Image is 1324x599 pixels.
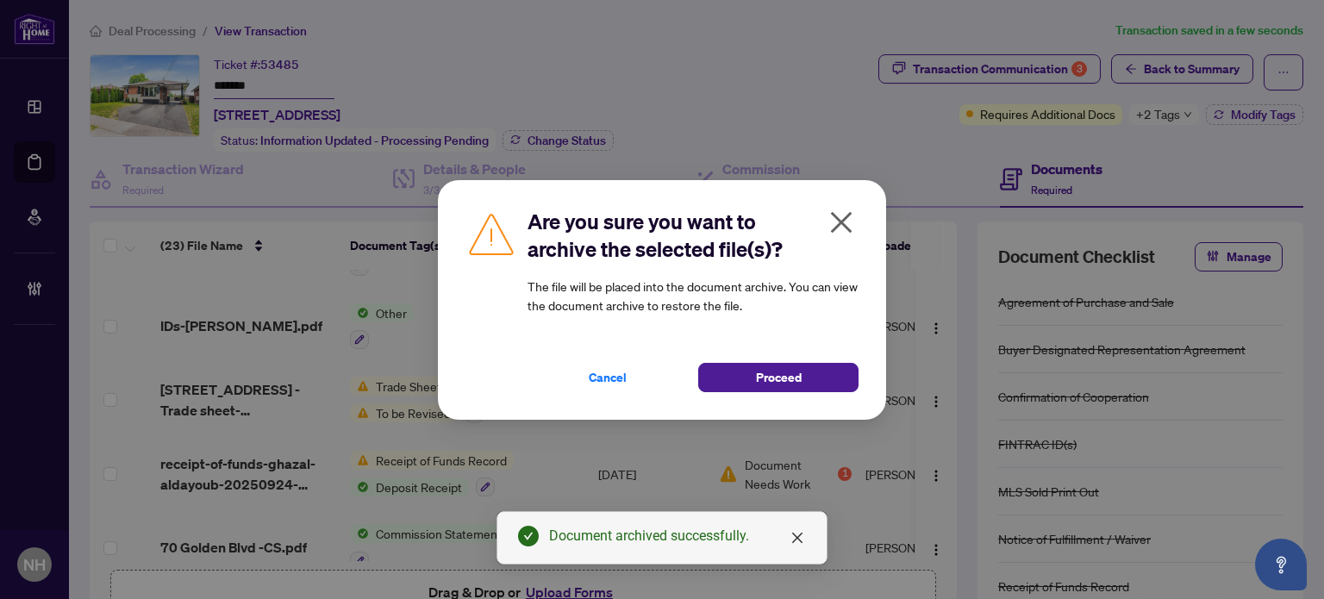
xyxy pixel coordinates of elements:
span: check-circle [518,526,539,546]
div: Document archived successfully. [549,526,806,546]
article: The file will be placed into the document archive. You can view the document archive to restore t... [528,277,859,315]
h2: Are you sure you want to archive the selected file(s)? [528,208,859,263]
span: Proceed [756,364,802,391]
a: Close [788,528,807,547]
img: Caution Icon [465,208,517,259]
span: Cancel [589,364,627,391]
button: Open asap [1255,539,1307,590]
span: close [827,209,855,236]
span: close [790,531,804,545]
button: Cancel [528,363,688,392]
button: Proceed [698,363,859,392]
